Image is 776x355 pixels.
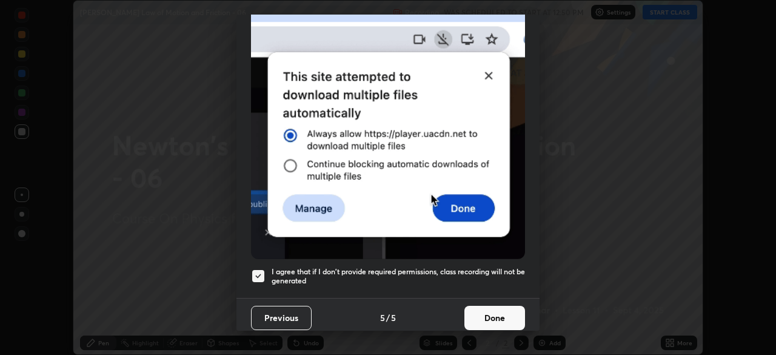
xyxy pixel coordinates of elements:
button: Previous [251,306,312,330]
h5: I agree that if I don't provide required permissions, class recording will not be generated [272,267,525,286]
h4: 5 [380,311,385,324]
h4: 5 [391,311,396,324]
h4: / [386,311,390,324]
button: Done [464,306,525,330]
